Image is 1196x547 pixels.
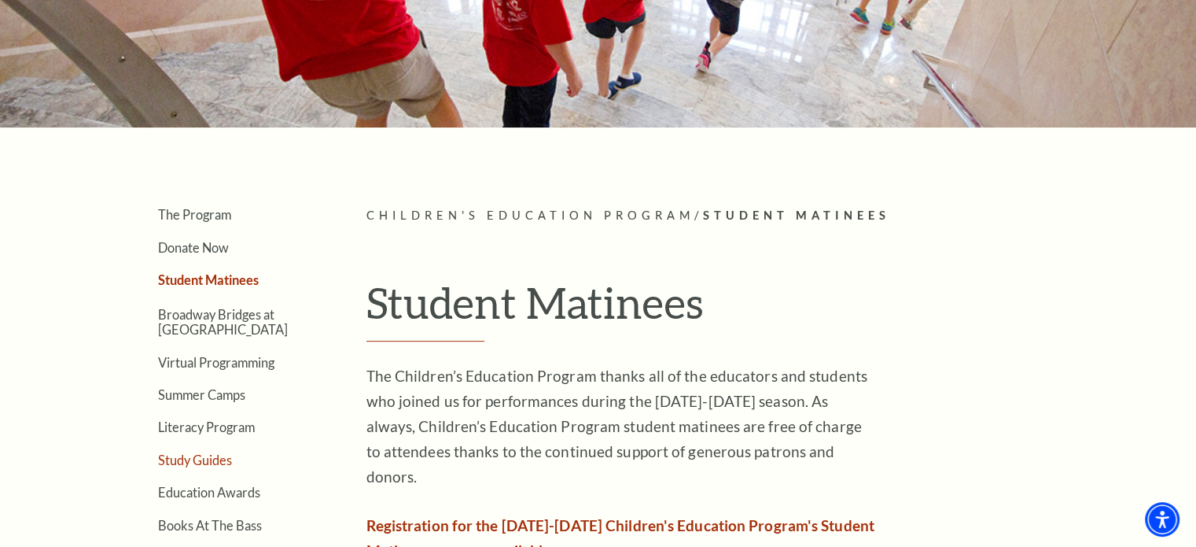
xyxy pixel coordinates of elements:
[158,207,231,222] a: The Program
[366,209,694,222] span: Children's Education Program
[366,277,1086,342] h1: Student Matinees
[366,206,1086,226] p: /
[158,307,288,337] a: Broadway Bridges at [GEOGRAPHIC_DATA]
[158,518,262,533] a: Books At The Bass
[1145,502,1179,537] div: Accessibility Menu
[158,272,259,287] a: Student Matinees
[158,355,274,370] a: Virtual Programming
[158,387,245,402] a: Summer Camps
[366,364,878,490] p: The Children’s Education Program thanks all of the educators and students who joined us for perfo...
[158,419,255,434] a: Literacy Program
[158,240,229,255] a: Donate Now
[158,485,260,500] a: Education Awards
[158,453,232,468] a: Study Guides
[702,209,889,222] span: Student Matinees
